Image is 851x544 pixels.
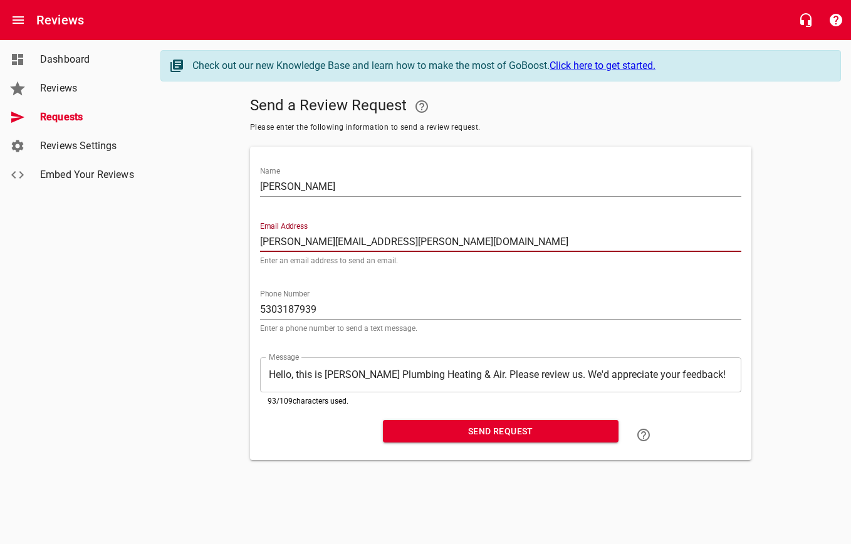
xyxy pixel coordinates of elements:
span: Dashboard [40,52,135,67]
label: Phone Number [260,290,310,298]
button: Send Request [383,420,619,443]
a: Learn how to "Send a Review Request" [629,420,659,450]
a: Your Google or Facebook account must be connected to "Send a Review Request" [407,92,437,122]
p: Enter an email address to send an email. [260,257,741,264]
div: Check out our new Knowledge Base and learn how to make the most of GoBoost. [192,58,828,73]
span: Embed Your Reviews [40,167,135,182]
label: Email Address [260,222,308,230]
a: Click here to get started. [550,60,655,71]
span: Reviews [40,81,135,96]
textarea: Hello, this is [PERSON_NAME] Plumbing Heating & Air. Please review us. We'd appreciate your feedb... [269,369,733,380]
span: Send Request [393,424,608,439]
h5: Send a Review Request [250,92,751,122]
span: Reviews Settings [40,139,135,154]
h6: Reviews [36,10,84,30]
button: Open drawer [3,5,33,35]
p: Enter a phone number to send a text message. [260,325,741,332]
span: Please enter the following information to send a review request. [250,122,751,134]
button: Live Chat [791,5,821,35]
label: Name [260,167,280,175]
button: Support Portal [821,5,851,35]
span: Requests [40,110,135,125]
span: 93 / 109 characters used. [268,397,348,405]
